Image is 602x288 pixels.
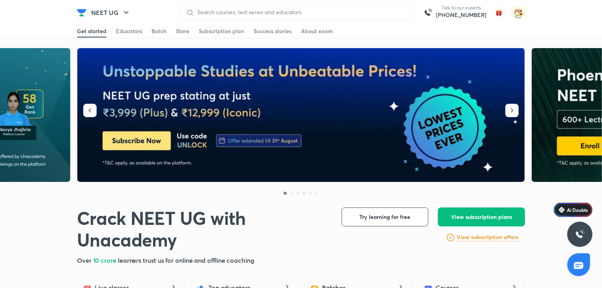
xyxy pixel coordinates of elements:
[301,25,333,37] a: About exam
[360,213,411,221] span: Try learning for free
[512,6,525,19] img: Samikshya Patra
[493,6,505,19] img: avatar
[420,5,436,21] img: call-us
[151,25,166,37] a: Batch
[567,207,588,213] span: Ai Doubts
[451,213,512,221] span: View subscription plans
[194,9,407,15] input: Search courses, test series and educators
[457,233,519,242] a: View subscription offers
[118,256,254,264] span: learners trust us for online and offline coaching
[116,25,142,37] a: Educators
[254,25,292,37] a: Success stories
[77,8,86,17] img: Company Logo
[436,11,486,19] a: [PHONE_NUMBER]
[438,208,525,226] button: View subscription plans
[77,25,107,37] a: Get started
[301,27,333,35] div: About exam
[254,27,292,35] div: Success stories
[93,256,118,264] span: 10 crore
[77,208,329,251] h1: Crack NEET UG with Unacademy
[176,25,189,37] a: Store
[86,5,136,21] button: NEET UG
[77,27,107,35] div: Get started
[116,27,142,35] div: Educators
[342,208,428,226] button: Try learning for free
[199,27,244,35] div: Subscription plan
[151,27,166,35] div: Batch
[436,5,486,11] p: Talk to our experts
[554,203,593,217] a: Ai Doubts
[176,27,189,35] div: Store
[199,25,244,37] a: Subscription plan
[77,256,93,264] span: Over
[559,207,565,213] img: Icon
[575,230,585,239] img: ttu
